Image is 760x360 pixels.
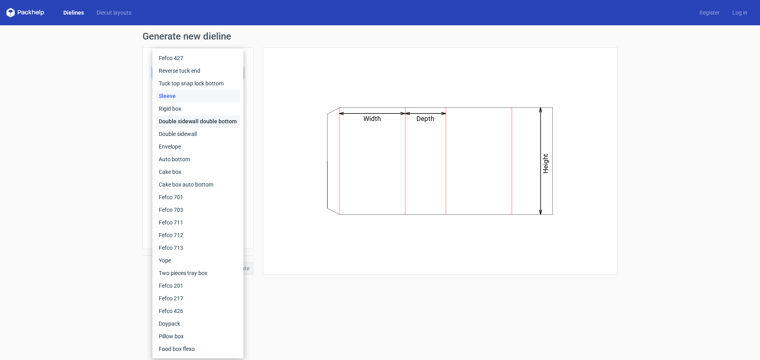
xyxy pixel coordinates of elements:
a: Dielines [57,9,90,17]
h1: Generate new dieline [142,32,617,41]
div: Auto bottom [156,153,240,166]
div: Envelope [156,140,240,153]
div: Cake box [156,166,240,178]
div: Fefco 713 [156,241,240,254]
div: Double sidewall double bottom [156,115,240,128]
div: Cake box auto bottom [156,178,240,191]
div: Tuck top snap lock bottom [156,77,240,90]
div: Fefco 427 [156,52,240,64]
div: Fefco 703 [156,204,240,216]
a: Register [693,9,726,17]
div: Fefco 712 [156,229,240,241]
div: Doypack [156,317,240,330]
div: Fefco 201 [156,279,240,292]
text: Width [364,115,381,123]
text: Depth [417,115,435,123]
div: Food box flexo [156,343,240,355]
div: Yope [156,254,240,267]
a: Diecut layouts [90,9,138,17]
div: Reverse tuck end [156,64,240,77]
div: Pillow box [156,330,240,343]
div: Double sidewall [156,128,240,140]
div: Two pieces tray box [156,267,240,279]
div: Sleeve [156,90,240,102]
div: Rigid box [156,102,240,115]
div: Fefco 711 [156,216,240,229]
div: Fefco 426 [156,305,240,317]
text: Height [542,154,550,173]
div: Fefco 701 [156,191,240,204]
a: Log in [726,9,754,17]
div: Fefco 217 [156,292,240,305]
